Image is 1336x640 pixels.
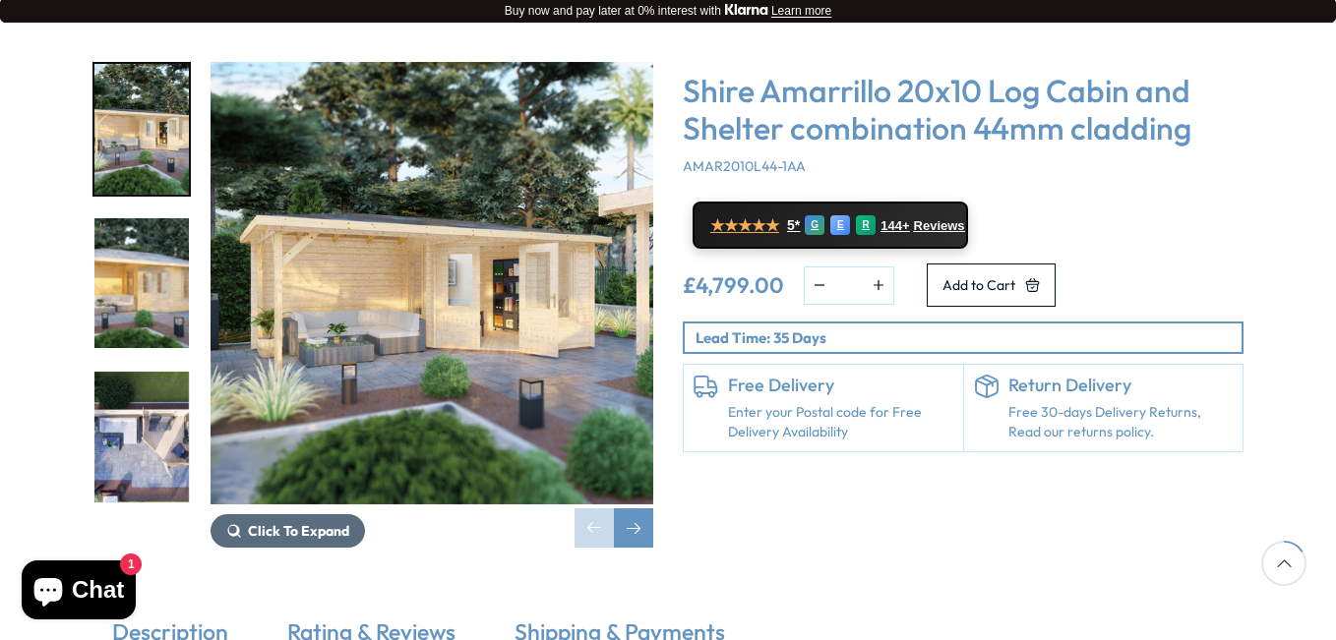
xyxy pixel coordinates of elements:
span: AMAR2010L44-1AA [683,157,806,175]
div: 1 / 8 [92,62,191,197]
div: 1 / 8 [211,62,653,548]
h6: Return Delivery [1008,375,1234,396]
img: Shire Amarrillo 20x10 Log Cabin and Shelter combination 44mm cladding - Best Shed [211,62,653,504]
button: Click To Expand [211,514,365,548]
img: Amarillo3x5_9-2_5-1sq_ac2b59b3-6f5c-425c-a9ec-e4f0ea29a716_200x200.jpg [94,64,189,195]
a: ★★★★★ 5* G E R 144+ Reviews [693,202,968,249]
ins: £4,799.00 [683,274,784,296]
span: ★★★★★ [710,216,779,235]
img: Amarillo3x5_9-2_5-2sq_0723c7ea-a113-40cf-bda3-a7d77bf1f82e_200x200.jpg [94,372,189,502]
div: 3 / 8 [92,370,191,504]
div: Previous slide [575,508,614,548]
p: Lead Time: 35 Days [696,327,1242,348]
h3: Shire Amarrillo 20x10 Log Cabin and Shelter combination 44mm cladding [683,72,1244,147]
div: 2 / 8 [92,216,191,351]
h6: Free Delivery [728,375,953,396]
div: Next slide [614,508,653,548]
span: 144+ [881,218,909,234]
span: Click To Expand [248,522,349,540]
p: Free 30-days Delivery Returns, Read our returns policy. [1008,403,1234,441]
span: Reviews [914,218,965,234]
img: Amarillo5_96x33d_2476e397-f607-4bbb-8f3b-8ff9def2b637_200x200.jpg [94,218,189,349]
a: Enter your Postal code for Free Delivery Availability [728,403,953,441]
span: Add to Cart [942,278,1015,292]
div: R [856,215,876,235]
div: E [830,215,850,235]
inbox-online-store-chat: Shopify online store chat [16,560,142,624]
div: G [805,215,824,235]
button: Add to Cart [927,263,1056,307]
